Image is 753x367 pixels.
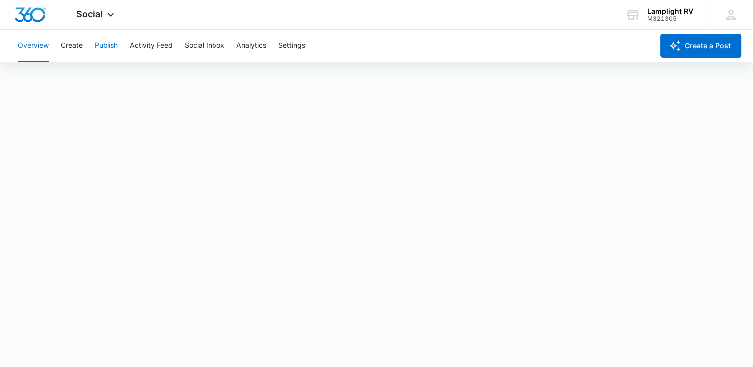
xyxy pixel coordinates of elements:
button: Create a Post [660,34,741,58]
button: Overview [18,30,49,62]
div: account name [647,7,693,15]
button: Activity Feed [130,30,173,62]
button: Create [61,30,83,62]
button: Social Inbox [185,30,224,62]
div: account id [647,15,693,22]
span: Social [76,9,103,19]
button: Publish [95,30,118,62]
button: Settings [278,30,305,62]
button: Analytics [236,30,266,62]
